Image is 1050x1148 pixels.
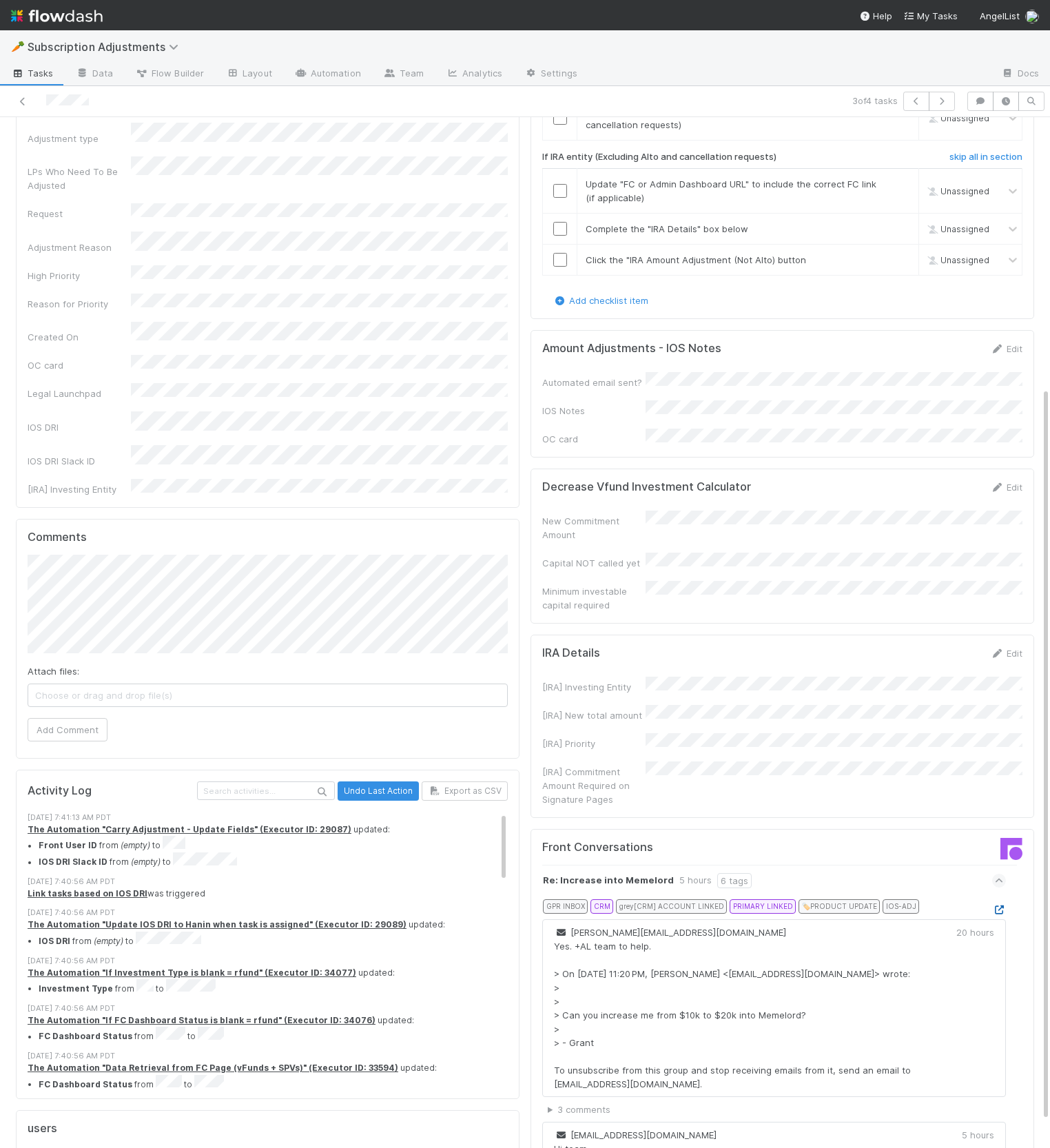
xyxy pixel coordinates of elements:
[542,556,646,570] div: Capital NOT called yet
[28,269,131,283] div: High Priority
[422,781,508,801] button: Export as CSV
[28,824,351,834] a: The Automation "Carry Adjustment - Update Fields" (Executor ID: 29087)
[990,648,1022,659] a: Edit
[283,63,372,85] a: Automation
[197,781,335,800] input: Search activities...
[28,482,131,496] div: [IRA] Investing Entity
[65,63,124,85] a: Data
[28,919,406,930] a: The Automation "Update IOS DRI to Hanin when task is assigned" (Executor ID: 29089)
[730,899,796,913] div: PRIMARY LINKED
[28,888,147,899] a: Link tasks based on IOS DRI
[949,152,1022,168] a: skip all in section
[28,1063,398,1073] a: The Automation "Data Retrieval from FC Page (vFunds + SPVs)" (Executor ID: 33594)
[616,899,727,913] div: grey [CRM] ACCOUNT LINKED
[28,165,131,192] div: LPs Who Need To Be Adjusted
[586,178,876,203] span: Update "FC or Admin Dashboard URL" to include the correct FC link (if applicable)
[372,63,435,85] a: Team
[11,4,103,28] img: logo-inverted-e16ddd16eac7371096b0.svg
[28,784,194,798] h5: Activity Log
[94,936,123,946] em: (empty)
[28,967,356,978] a: The Automation "If Investment Type is blank = rfund" (Executor ID: 34077)
[590,899,613,913] div: CRM
[435,63,513,85] a: Analytics
[799,899,880,913] div: 🏷️ PRODUCT UPDATE
[39,1027,508,1043] li: from to
[28,718,107,741] button: Add Comment
[679,873,712,888] div: 5 hours
[28,684,507,706] span: Choose or drag and drop file(s)
[980,10,1020,21] span: AngelList
[28,812,508,823] div: [DATE] 7:41:13 AM PDT
[28,1015,375,1025] a: The Automation "If FC Dashboard Status is blank = rfund" (Executor ID: 34076)
[39,841,97,851] strong: Front User ID
[28,387,131,400] div: Legal Launchpad
[39,983,113,994] strong: Investment Type
[135,66,204,80] span: Flow Builder
[28,876,508,888] div: [DATE] 7:40:56 AM PDT
[28,664,79,678] label: Attach files:
[28,1062,508,1140] div: updated:
[542,432,646,446] div: OC card
[39,852,508,869] li: from to
[1025,10,1039,23] img: avatar_04f2f553-352a-453f-b9fb-c6074dc60769.png
[542,646,600,660] h5: IRA Details
[28,888,508,900] div: was triggered
[956,925,994,939] div: 20 hours
[28,420,131,434] div: IOS DRI
[39,1032,132,1042] strong: FC Dashboard Status
[543,873,674,888] strong: Re: Increase into Memelord
[28,1003,508,1014] div: [DATE] 7:40:56 AM PDT
[990,343,1022,354] a: Edit
[28,1050,508,1062] div: [DATE] 7:40:56 AM PDT
[28,919,508,947] div: updated:
[548,1103,1006,1116] summary: 3 comments
[542,765,646,806] div: [IRA] Commitment Amount Required on Signature Pages
[554,1129,717,1140] span: [EMAIL_ADDRESS][DOMAIN_NAME]
[554,939,956,1091] div: Yes. +AL team to help. > On [DATE] 11:20 PM, [PERSON_NAME] <[EMAIL_ADDRESS][DOMAIN_NAME]> wrote: ...
[28,330,131,344] div: Created On
[542,514,646,542] div: New Commitment Amount
[131,857,161,868] em: (empty)
[542,376,646,389] div: Automated email sent?
[28,454,131,468] div: IOS DRI Slack ID
[542,480,751,494] h5: Decrease Vfund Investment Calculator
[11,41,25,52] span: 🥕
[39,936,70,946] strong: IOS DRI
[28,955,508,967] div: [DATE] 7:40:56 AM PDT
[949,152,1022,163] h6: skip all in section
[28,240,131,254] div: Adjustment Reason
[28,297,131,311] div: Reason for Priority
[542,152,776,163] h6: If IRA entity (Excluding Alto and cancellation requests)
[28,1122,57,1136] h5: users
[542,584,646,612] div: Minimum investable capital required
[28,967,508,996] div: updated:
[553,295,648,306] a: Add checklist item
[215,63,283,85] a: Layout
[903,9,958,23] a: My Tasks
[513,63,588,85] a: Settings
[542,404,646,418] div: IOS Notes
[717,873,752,888] div: 6 tags
[924,255,989,265] span: Unassigned
[39,932,508,948] li: from to
[28,1014,508,1043] div: updated:
[990,63,1050,85] a: Docs
[39,1079,132,1089] strong: FC Dashboard Status
[28,531,508,544] h5: Comments
[28,207,131,221] div: Request
[543,899,588,913] div: GPR INBOX
[28,358,131,372] div: OC card
[28,823,508,869] div: updated:
[542,708,646,722] div: [IRA] New total amount
[962,1128,994,1142] div: 5 hours
[28,907,508,919] div: [DATE] 7:40:56 AM PDT
[924,224,989,234] span: Unassigned
[542,342,721,356] h5: Amount Adjustments - IOS Notes
[542,841,772,854] h5: Front Conversations
[39,836,508,852] li: from to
